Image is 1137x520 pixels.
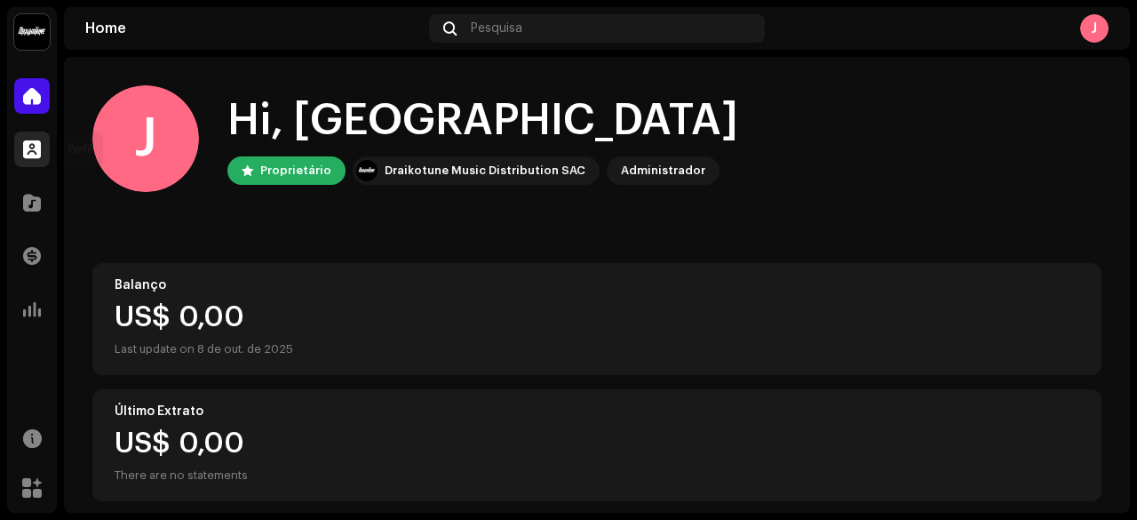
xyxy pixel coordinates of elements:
div: Administrador [621,160,705,181]
div: Balanço [115,278,1079,292]
div: Draikotune Music Distribution SAC [385,160,585,181]
div: Home [85,21,422,36]
div: J [1080,14,1109,43]
div: Hi, [GEOGRAPHIC_DATA] [227,92,738,149]
img: 10370c6a-d0e2-4592-b8a2-38f444b0ca44 [14,14,50,50]
div: Proprietário [260,160,331,181]
div: There are no statements [115,465,248,486]
div: J [92,85,199,192]
re-o-card-value: Último Extrato [92,389,1101,501]
img: 10370c6a-d0e2-4592-b8a2-38f444b0ca44 [356,160,378,181]
div: Last update on 8 de out. de 2025 [115,339,1079,360]
div: Último Extrato [115,404,1079,419]
re-o-card-value: Balanço [92,263,1101,375]
span: Pesquisa [471,21,522,36]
